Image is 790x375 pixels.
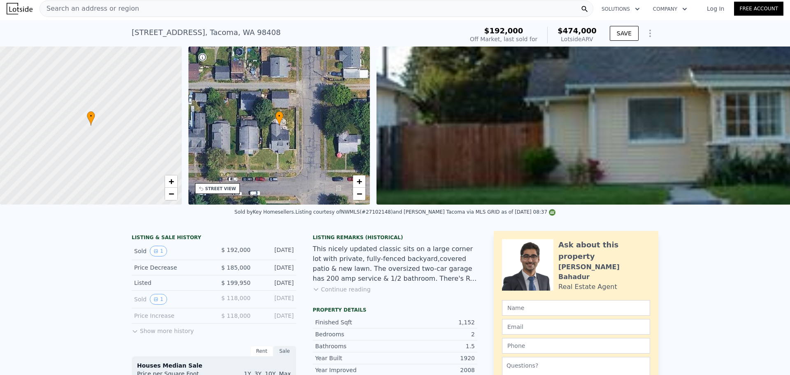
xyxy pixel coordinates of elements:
span: $192,000 [484,26,523,35]
div: Listing courtesy of NWMLS (#27102148) and [PERSON_NAME] Tacoma via MLS GRID as of [DATE] 08:37 [295,209,555,215]
div: Real Estate Agent [558,282,617,292]
input: Email [502,319,650,335]
a: Zoom in [165,175,177,188]
div: Sold [134,246,207,256]
a: Zoom out [353,188,365,200]
a: Log In [697,5,734,13]
div: Bathrooms [315,342,395,350]
span: Search an address or region [40,4,139,14]
div: Listed [134,279,207,287]
div: [DATE] [257,279,294,287]
div: [PERSON_NAME] Bahadur [558,262,650,282]
span: $474,000 [558,26,597,35]
a: Zoom out [165,188,177,200]
div: 2 [395,330,475,338]
div: • [87,111,95,126]
div: Year Improved [315,366,395,374]
div: This nicely updated classic sits on a large corner lot with private, fully-fenced backyard,covere... [313,244,477,284]
div: [DATE] [257,263,294,272]
a: Zoom in [353,175,365,188]
button: Company [646,2,694,16]
button: View historical data [150,246,167,256]
div: Rent [250,346,273,356]
div: Finished Sqft [315,318,395,326]
img: Lotside [7,3,33,14]
span: $ 192,000 [221,247,251,253]
div: Ask about this property [558,239,650,262]
div: [DATE] [257,246,294,256]
div: [DATE] [257,312,294,320]
div: Sale [273,346,296,356]
div: [DATE] [257,294,294,305]
div: Bedrooms [315,330,395,338]
span: $ 199,950 [221,280,251,286]
span: − [357,189,362,199]
span: + [168,176,174,186]
div: 1.5 [395,342,475,350]
div: LISTING & SALE HISTORY [132,234,296,242]
div: Houses Median Sale [137,361,291,370]
span: $ 118,000 [221,295,251,301]
div: Off Market, last sold for [470,35,537,43]
button: View historical data [150,294,167,305]
span: $ 185,000 [221,264,251,271]
button: Continue reading [313,285,371,293]
div: [STREET_ADDRESS] , Tacoma , WA 98408 [132,27,281,38]
span: + [357,176,362,186]
div: STREET VIEW [205,186,236,192]
div: Year Built [315,354,395,362]
div: 1920 [395,354,475,362]
div: Lotside ARV [558,35,597,43]
button: Show Options [642,25,658,42]
span: − [168,189,174,199]
div: Listing Remarks (Historical) [313,234,477,241]
a: Free Account [734,2,783,16]
img: NWMLS Logo [549,209,555,216]
button: Show more history [132,324,194,335]
div: Property details [313,307,477,313]
div: 2008 [395,366,475,374]
div: Sold [134,294,207,305]
button: SAVE [610,26,639,41]
div: Sold by Key Homesellers . [235,209,295,215]
input: Name [502,300,650,316]
div: Price Increase [134,312,207,320]
span: • [87,112,95,120]
button: Solutions [595,2,646,16]
span: $ 118,000 [221,312,251,319]
input: Phone [502,338,650,354]
div: • [275,111,283,126]
div: 1,152 [395,318,475,326]
span: • [275,112,283,120]
div: Price Decrease [134,263,207,272]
